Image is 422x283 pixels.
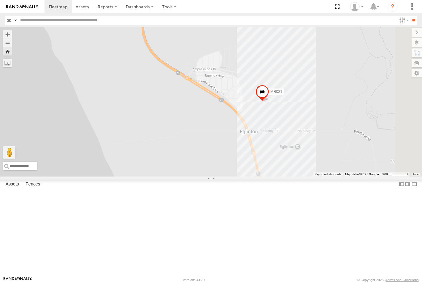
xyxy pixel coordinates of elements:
span: MR021 [270,89,282,94]
button: Zoom in [3,30,12,39]
button: Drag Pegman onto the map to open Street View [3,146,15,159]
label: Search Query [13,16,18,25]
button: Map scale: 200 m per 49 pixels [381,172,410,177]
button: Keyboard shortcuts [315,172,341,177]
img: rand-logo.svg [6,5,38,9]
label: Assets [2,180,22,189]
span: 200 m [382,173,391,176]
label: Hide Summary Table [411,180,417,189]
div: Brett Perry [348,2,366,11]
a: Terms and Conditions [386,278,419,282]
div: © Copyright 2025 - [357,278,419,282]
label: Dock Summary Table to the Right [405,180,411,189]
i: ? [388,2,398,12]
label: Fences [23,180,43,189]
label: Search Filter Options [397,16,410,25]
label: Measure [3,59,12,67]
label: Dock Summary Table to the Left [399,180,405,189]
a: Terms (opens in new tab) [413,173,419,176]
label: Map Settings [411,69,422,77]
span: Map data ©2025 Google [345,173,379,176]
div: Version: 306.00 [183,278,206,282]
button: Zoom out [3,39,12,47]
button: Zoom Home [3,47,12,56]
a: Visit our Website [3,277,32,283]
